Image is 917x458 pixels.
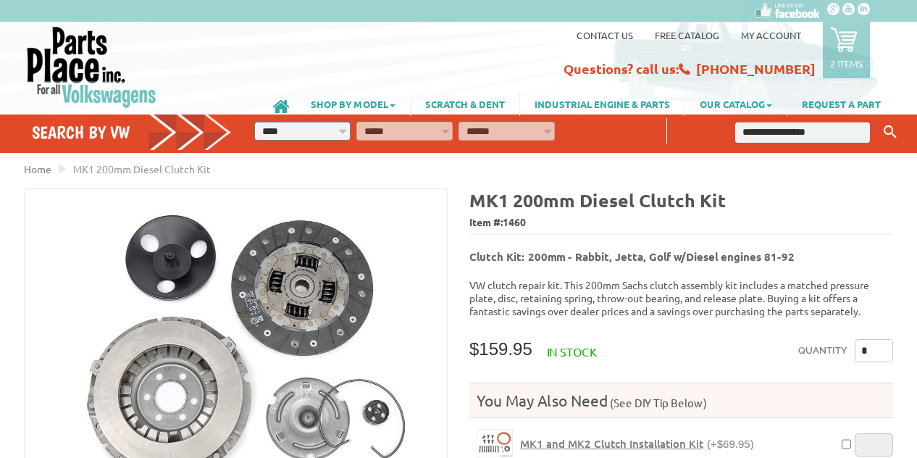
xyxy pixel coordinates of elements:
[685,91,787,116] a: OUR CATALOG
[469,391,893,410] h4: You May Also Need
[25,25,158,109] img: Parts Place Inc!
[830,57,863,70] p: 2 items
[411,91,519,116] a: SCRATCH & DENT
[24,162,51,175] a: Home
[296,91,410,116] a: SHOP BY MODEL
[741,29,801,41] a: My Account
[608,396,707,409] span: (See DIY Tip Below)
[787,91,895,116] a: REQUEST A PART
[469,188,726,212] b: MK1 200mm Diesel Clutch Kit
[469,278,893,317] p: VW clutch repair kit. This 200mm Sachs clutch assembly kit includes a matched pressure plate, dis...
[477,430,512,457] img: MK1 and MK2 Clutch Installation Kit
[707,438,754,450] span: (+$69.95)
[577,29,633,41] a: Contact us
[73,162,211,175] span: MK1 200mm Diesel Clutch Kit
[503,215,526,228] span: 1460
[520,437,754,451] a: MK1 and MK2 Clutch Installation Kit(+$69.95)
[798,339,847,362] label: Quantity
[547,344,597,359] span: In stock
[520,436,703,451] span: MK1 and MK2 Clutch Installation Kit
[520,91,684,116] a: INDUSTRIAL ENGINE & PARTS
[823,22,870,78] a: 2 items
[469,339,532,359] span: $159.95
[879,120,901,144] button: Keyword Search
[469,212,893,233] span: Item #:
[32,122,232,143] h4: Search by VW
[477,429,513,457] a: MK1 and MK2 Clutch Installation Kit
[469,249,795,264] b: Clutch Kit: 200mm - Rabbit, Jetta, Golf w/Diesel engines 81-92
[655,29,719,41] a: Free Catalog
